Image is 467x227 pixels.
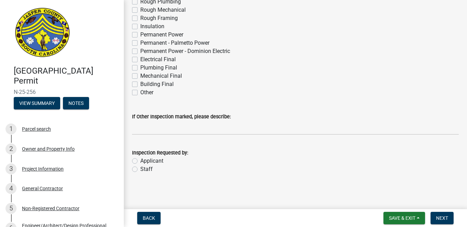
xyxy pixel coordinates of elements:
[14,89,110,95] span: N-25-256
[137,212,161,224] button: Back
[140,165,153,173] label: Staff
[14,97,60,109] button: View Summary
[140,64,177,72] label: Plumbing Final
[63,101,89,106] wm-modal-confirm: Notes
[140,55,176,64] label: Electrical Final
[140,88,153,97] label: Other
[63,97,89,109] button: Notes
[140,157,163,165] label: Applicant
[431,212,454,224] button: Next
[140,47,230,55] label: Permanent Power - Dominion Electric
[22,127,51,131] div: Parcel search
[22,206,79,211] div: Non-Registered Contractor
[6,183,17,194] div: 4
[140,39,209,47] label: Permanent - Palmetto Power
[140,14,178,22] label: Rough Framing
[140,72,182,80] label: Mechanical Final
[140,80,174,88] label: Building Final
[22,186,63,191] div: General Contractor
[6,203,17,214] div: 5
[22,147,75,151] div: Owner and Property Info
[436,215,448,221] span: Next
[22,166,64,171] div: Project Information
[383,212,425,224] button: Save & Exit
[6,143,17,154] div: 2
[14,66,118,86] h4: [GEOGRAPHIC_DATA] Permit
[6,163,17,174] div: 3
[132,115,231,119] label: If Other Inspection marked, please describe:
[140,22,164,31] label: Insulation
[14,101,60,106] wm-modal-confirm: Summary
[140,6,186,14] label: Rough Mechanical
[389,215,415,221] span: Save & Exit
[132,151,188,155] label: Inspection Requested by:
[14,7,71,59] img: Jasper County, South Carolina
[6,123,17,134] div: 1
[140,31,183,39] label: Permanent Power
[143,215,155,221] span: Back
